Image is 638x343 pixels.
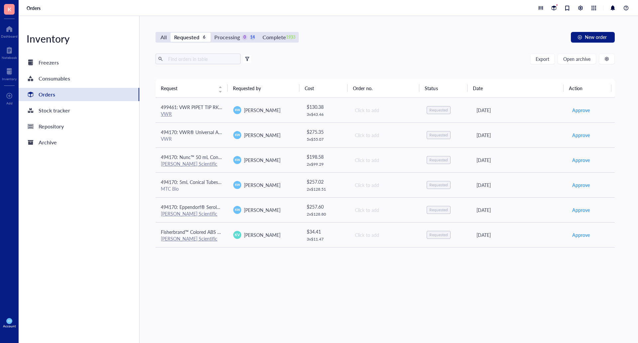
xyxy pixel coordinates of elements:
div: $ 130.38 [307,103,344,110]
span: 494170: 5mL Conical Tubes 500/CS [161,179,235,185]
div: Notebook [2,56,17,60]
div: Complete [263,33,286,42]
div: VWR [161,136,223,142]
div: Click to add [355,106,416,114]
button: Approve [572,105,590,115]
a: Consumables [19,72,139,85]
div: 2 x $ 128.51 [307,187,344,192]
span: Request [161,85,214,92]
span: 499461: VWR PIPET TIP RKD FLTR LR ST 10 UL PK960 (0.1-10uL Tips) [161,104,308,110]
div: Click to add [355,181,416,189]
span: KV [235,232,240,238]
span: 494170: VWR® Universal Aerosol Filter Pipet Tips, Racked, Sterile, 100 - 1000 µl [161,129,327,135]
div: Requested [429,132,448,138]
div: Requested [429,232,448,238]
div: Click to add [355,156,416,164]
span: Open archive [563,56,590,62]
span: KW [235,183,240,187]
div: 2 x $ 99.29 [307,162,344,167]
span: Fisherbrand™ Colored ABS 50 Place Slide Boxes [161,229,259,235]
a: Orders [27,5,42,11]
a: Repository [19,120,139,133]
button: Approve [572,230,590,240]
th: Order no. [348,79,420,97]
div: Processing [214,33,240,42]
a: Stock tracker [19,104,139,117]
div: 14 [250,35,255,40]
th: Date [468,79,564,97]
div: $ 275.35 [307,128,344,135]
div: 1933 [288,35,294,40]
div: Requested [429,107,448,113]
div: Account [3,324,16,328]
div: $ 257.60 [307,203,344,210]
td: Click to add [349,122,421,147]
th: Action [564,79,612,97]
div: Orders [39,90,55,99]
div: $ 257.02 [307,178,344,185]
div: Click to add [355,131,416,139]
a: Inventory [2,66,17,81]
div: 0 [242,35,248,40]
th: Request [156,79,228,97]
span: 494170: Eppendorf® Serological Pipets, Eppendorf® Serological Pipets, Capacity=25 mL, Color Code=... [161,204,510,210]
div: All [160,33,167,42]
div: Freezers [39,58,59,67]
button: Approve [572,205,590,215]
td: Click to add [349,197,421,222]
span: KW [235,208,240,212]
span: Approve [572,231,590,239]
div: 3 x $ 43.46 [307,112,344,117]
span: 494170: Nunc™ 50 mL Conical Polypropylene Centrifuge Tubes, Sterile, Racked [161,154,324,160]
a: Notebook [2,45,17,60]
div: Requested [174,33,199,42]
span: [PERSON_NAME] [244,182,280,188]
div: Stock tracker [39,106,70,115]
th: Requested by [228,79,300,97]
span: [PERSON_NAME] [244,207,280,213]
button: Approve [572,180,590,190]
a: VWR [161,110,172,117]
span: [PERSON_NAME] [244,107,280,113]
a: [PERSON_NAME] Scientific [161,210,217,217]
div: Click to add [355,231,416,239]
td: Click to add [349,172,421,197]
td: Click to add [349,98,421,123]
div: [DATE] [477,206,561,214]
div: 6 [201,35,207,40]
span: New order [585,34,607,40]
th: Status [419,79,467,97]
span: Approve [572,181,590,189]
button: Export [530,54,555,64]
th: Cost [299,79,347,97]
span: K [8,5,11,13]
span: Approve [572,131,590,139]
span: KW [8,320,11,322]
a: Dashboard [1,24,18,38]
div: [DATE] [477,231,561,239]
div: [DATE] [477,156,561,164]
div: Inventory [2,77,17,81]
span: Approve [572,156,590,164]
span: Approve [572,206,590,214]
div: Requested [429,182,448,188]
div: MTC Bio [161,186,223,192]
span: KW [235,158,240,162]
div: Add [6,101,13,105]
a: Orders [19,88,139,101]
td: Click to add [349,147,421,172]
input: Find orders in table [165,54,238,64]
span: [PERSON_NAME] [244,157,280,163]
div: [DATE] [477,131,561,139]
a: [PERSON_NAME] Scientific [161,235,217,242]
span: [PERSON_NAME] [244,132,280,138]
div: Consumables [39,74,70,83]
span: Approve [572,106,590,114]
div: Requested [429,157,448,163]
div: $ 34.41 [307,228,344,235]
div: 5 x $ 55.07 [307,137,344,142]
button: Open archive [558,54,596,64]
div: 3 x $ 11.47 [307,237,344,242]
div: Dashboard [1,34,18,38]
button: New order [571,32,615,43]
